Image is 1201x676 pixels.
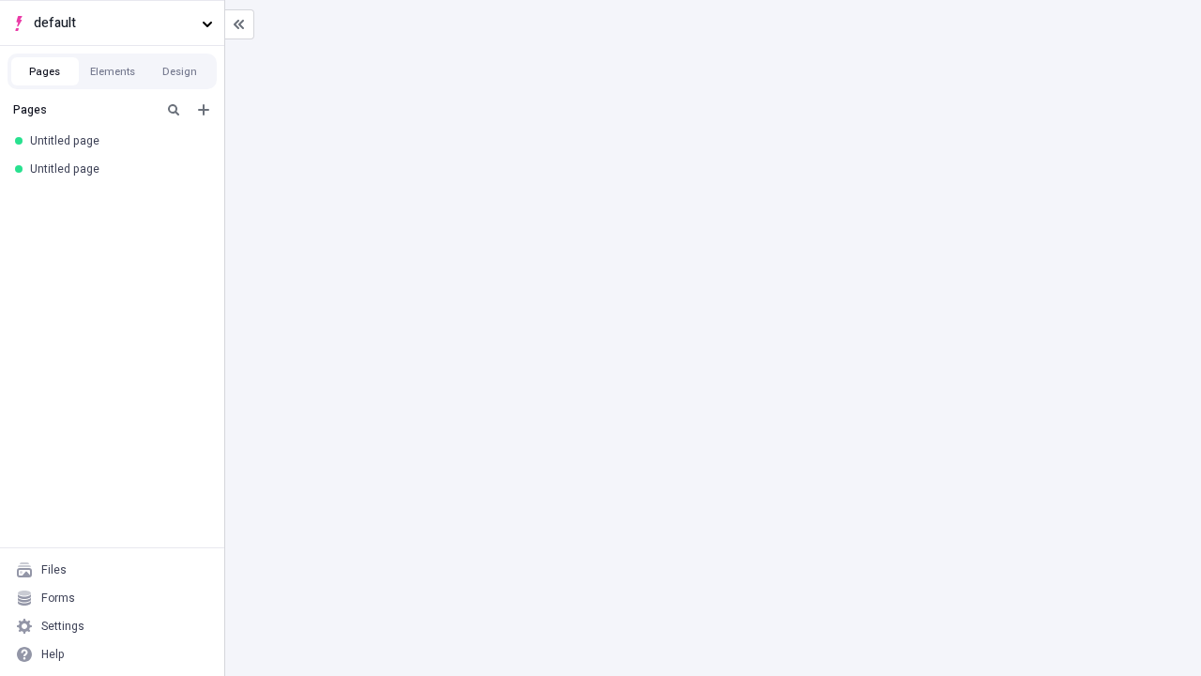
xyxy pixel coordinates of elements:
[41,619,84,634] div: Settings
[11,57,79,85] button: Pages
[41,562,67,577] div: Files
[41,591,75,606] div: Forms
[146,57,214,85] button: Design
[30,161,202,177] div: Untitled page
[79,57,146,85] button: Elements
[34,13,194,34] span: default
[192,99,215,121] button: Add new
[13,102,155,117] div: Pages
[30,133,202,148] div: Untitled page
[41,647,65,662] div: Help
